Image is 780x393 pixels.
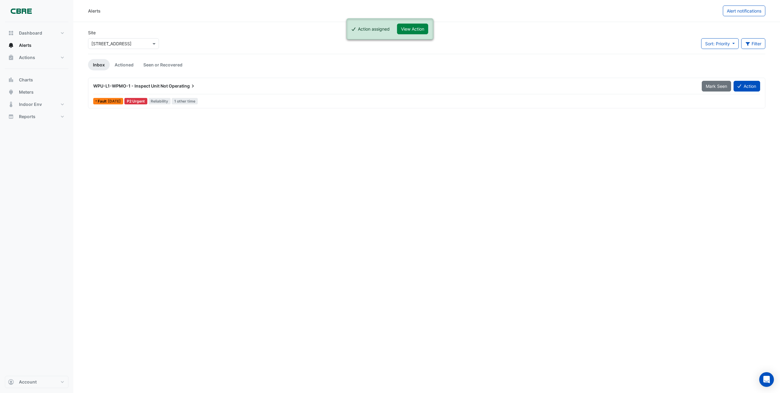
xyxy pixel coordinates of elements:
[19,101,42,107] span: Indoor Env
[8,114,14,120] app-icon: Reports
[5,376,68,388] button: Account
[741,38,766,49] button: Filter
[149,98,171,104] span: Reliability
[88,8,101,14] div: Alerts
[8,30,14,36] app-icon: Dashboard
[8,101,14,107] app-icon: Indoor Env
[5,27,68,39] button: Dashboard
[5,110,68,123] button: Reports
[88,29,96,36] label: Site
[93,83,168,88] span: WPU-L1-WPMO-1 - Inspect Unit Not
[702,81,731,92] button: Mark Seen
[19,54,35,61] span: Actions
[108,99,121,103] span: Tue 14-Oct-2025 08:00 AEDT
[8,89,14,95] app-icon: Meters
[88,59,110,70] a: Inbox
[705,41,730,46] span: Sort: Priority
[723,6,765,16] button: Alert notifications
[5,74,68,86] button: Charts
[19,77,33,83] span: Charts
[19,30,42,36] span: Dashboard
[98,99,108,103] span: Fault
[358,26,390,32] div: Action assigned
[5,86,68,98] button: Meters
[19,89,34,95] span: Meters
[19,114,35,120] span: Reports
[19,42,31,48] span: Alerts
[706,84,727,89] span: Mark Seen
[5,98,68,110] button: Indoor Env
[172,98,198,104] span: 1 other time
[5,39,68,51] button: Alerts
[727,8,761,13] span: Alert notifications
[397,24,428,34] button: View Action
[124,98,147,104] div: P2 Urgent
[8,42,14,48] app-icon: Alerts
[734,81,760,92] button: Action
[701,38,739,49] button: Sort: Priority
[8,54,14,61] app-icon: Actions
[19,379,37,385] span: Account
[169,83,196,89] span: Operating
[7,5,35,17] img: Company Logo
[5,51,68,64] button: Actions
[110,59,138,70] a: Actioned
[8,77,14,83] app-icon: Charts
[759,372,774,387] div: Open Intercom Messenger
[138,59,187,70] a: Seen or Recovered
